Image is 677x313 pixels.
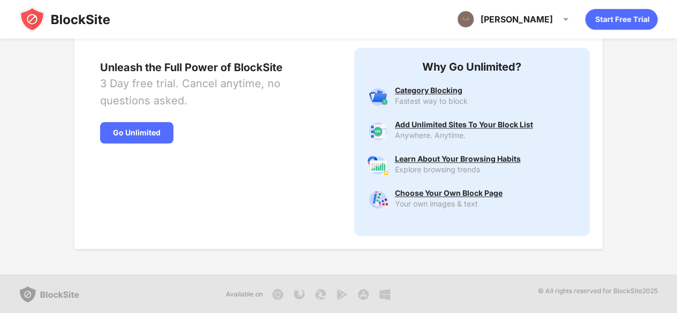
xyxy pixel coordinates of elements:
[481,14,553,25] div: [PERSON_NAME]
[367,86,389,108] img: premium-category.svg
[367,120,389,142] img: premium-unlimited-blocklist.svg
[19,286,79,303] img: blocksite-logo-grey.svg
[538,286,658,303] div: © All rights reserved for BlockSite 2025
[367,155,389,176] img: premium-insights.svg
[395,200,503,208] div: Your own images & text
[367,60,577,73] div: Why Go Unlimited?
[395,120,533,129] div: Add Unlimited Sites To Your Block List
[226,289,263,300] div: Available on
[585,9,658,30] div: animation
[367,189,389,210] img: premium-customize-block-page.svg
[100,122,173,143] div: Go Unlimited
[395,155,521,163] div: Learn About Your Browsing Habits
[19,6,110,32] img: blocksite-icon-black.svg
[100,75,315,109] div: 3 Day free trial. Cancel anytime, no questions asked.
[395,131,533,140] div: Anywhere. Anytime.
[395,97,468,105] div: Fastest way to block
[395,165,521,174] div: Explore browsing trends
[395,86,468,95] div: Category Blocking
[395,189,503,197] div: Choose Your Own Block Page
[457,11,474,28] img: ACg8ocLsICXTTKjEPIWAPIWOYHE4iXNL4go8Ry5Fofh_0en2838XohE=s96-c
[100,60,315,75] div: Unleash the Full Power of BlockSite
